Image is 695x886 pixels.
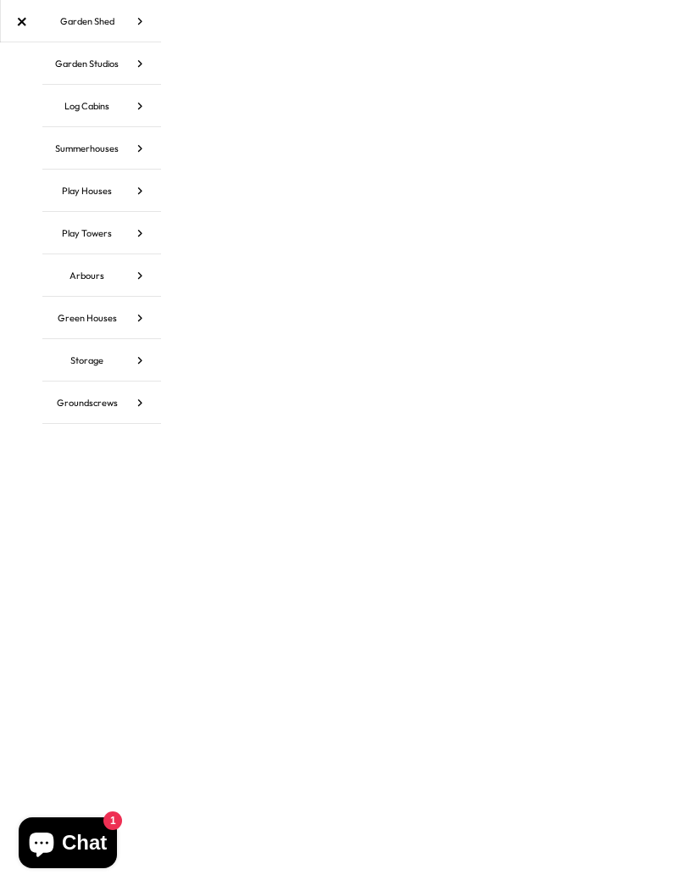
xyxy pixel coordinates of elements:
[42,85,161,127] a: Log Cabins
[42,382,161,424] a: Groundscrews
[42,170,161,212] a: Play Houses
[42,339,161,382] a: Storage
[42,212,161,254] a: Play Towers
[14,817,122,872] inbox-online-store-chat: Shopify online store chat
[42,127,161,170] a: Summerhouses
[42,254,161,297] a: Arbours
[42,297,161,339] a: Green Houses
[42,42,161,85] a: Garden Studios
